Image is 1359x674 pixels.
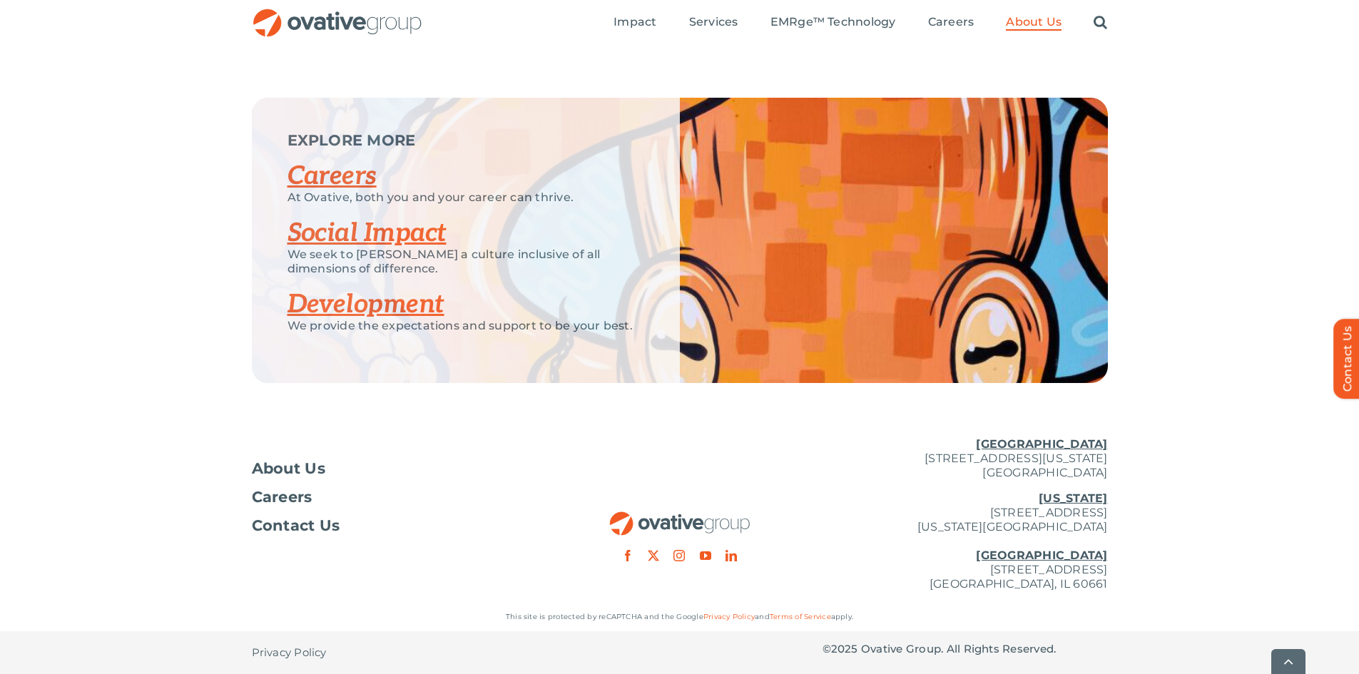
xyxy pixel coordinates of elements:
[831,642,858,655] span: 2025
[823,642,1108,656] p: © Ovative Group. All Rights Reserved.
[823,491,1108,591] p: [STREET_ADDRESS] [US_STATE][GEOGRAPHIC_DATA] [STREET_ADDRESS] [GEOGRAPHIC_DATA], IL 60661
[648,550,659,561] a: twitter
[252,7,423,21] a: OG_Full_horizontal_RGB
[689,15,738,31] a: Services
[252,490,312,504] span: Careers
[770,15,896,29] span: EMRge™ Technology
[823,437,1108,480] p: [STREET_ADDRESS][US_STATE] [GEOGRAPHIC_DATA]
[703,612,755,621] a: Privacy Policy
[287,190,644,205] p: At Ovative, both you and your career can thrive.
[700,550,711,561] a: youtube
[252,631,537,674] nav: Footer - Privacy Policy
[622,550,633,561] a: facebook
[252,645,327,660] span: Privacy Policy
[689,15,738,29] span: Services
[287,133,644,148] p: EXPLORE MORE
[1006,15,1062,29] span: About Us
[1039,491,1107,505] u: [US_STATE]
[252,519,340,533] span: Contact Us
[287,247,644,276] p: We seek to [PERSON_NAME] a culture inclusive of all dimensions of difference.
[287,319,644,333] p: We provide the expectations and support to be your best.
[287,218,447,249] a: Social Impact
[252,519,537,533] a: Contact Us
[252,461,326,476] span: About Us
[770,612,831,621] a: Terms of Service
[1094,15,1107,31] a: Search
[252,631,327,674] a: Privacy Policy
[614,15,656,31] a: Impact
[673,550,685,561] a: instagram
[609,510,751,524] a: OG_Full_horizontal_RGB
[928,15,974,31] a: Careers
[287,289,444,320] a: Development
[770,15,896,31] a: EMRge™ Technology
[287,160,377,192] a: Careers
[252,610,1108,624] p: This site is protected by reCAPTCHA and the Google and apply.
[252,490,537,504] a: Careers
[726,550,737,561] a: linkedin
[252,461,537,476] a: About Us
[976,437,1107,451] u: [GEOGRAPHIC_DATA]
[976,548,1107,562] u: [GEOGRAPHIC_DATA]
[252,461,537,533] nav: Footer Menu
[928,15,974,29] span: Careers
[614,15,656,29] span: Impact
[1006,15,1062,31] a: About Us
